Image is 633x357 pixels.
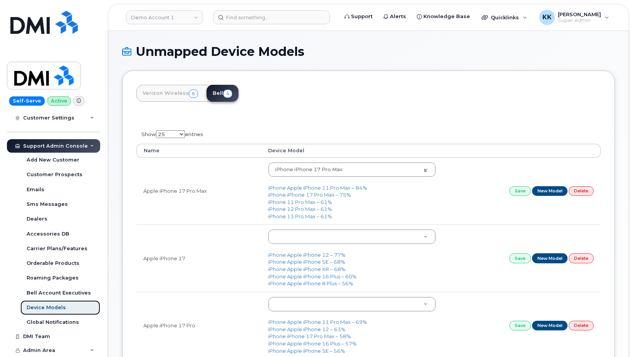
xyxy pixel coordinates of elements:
[268,185,367,191] a: iPhone Apple iPhone 11 Pro Max – 84%
[268,348,345,354] a: iPhone Apple iPhone SE – 56%
[268,280,353,286] a: iPhone Apple iPhone 8 Plus – 56%
[268,213,332,219] a: iPhone 13 Pro Max – 61%
[268,259,345,265] a: iPhone Apple iPhone SE – 68%
[270,166,343,173] span: iPhone iPhone 17 Pro Max
[269,163,435,177] a: iPhone iPhone 17 Pro Max
[189,89,198,98] span: 6
[532,253,568,263] a: New Model
[569,253,594,263] a: Delete
[122,45,615,58] h1: Unmapped Device Models
[532,186,568,196] a: New Model
[261,144,443,158] th: Device Model: activate to sort column ascending
[569,321,594,330] a: Delete
[443,144,601,158] th: : activate to sort column ascending
[569,186,594,196] a: Delete
[136,224,261,291] td: Apple iPhone 17
[268,333,351,339] a: iPhone iPhone 17 Pro Max – 58%
[268,326,346,332] a: iPhone Apple iPhone 12 – 63%
[509,321,531,330] a: Save
[268,199,332,205] a: iPhone 11 Pro Max – 61%
[136,125,203,141] label: Show entries
[268,206,332,212] a: iPhone 12 Pro Max – 61%
[268,340,357,347] a: iPhone Apple iPhone 16 Plus – 57%
[268,319,367,325] a: iPhone Apple iPhone 11 Pro Max – 69%
[136,85,204,102] a: Verizon Wireless6
[268,273,357,280] a: iPhone Apple iPhone 16 Plus – 60%
[509,253,531,263] a: Save
[223,89,232,98] span: 4
[136,144,261,158] th: Name: activate to sort column ascending
[509,186,531,196] a: Save
[268,252,346,258] a: iPhone Apple iPhone 12 – 77%
[136,158,261,224] td: Apple iPhone 17 Pro Max
[532,321,568,330] a: New Model
[156,130,185,138] select: Showentries
[268,192,351,198] a: iPhone iPhone 17 Pro Max – 75%
[268,266,346,272] a: iPhone Apple iPhone XR – 68%
[207,85,238,102] a: Bell4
